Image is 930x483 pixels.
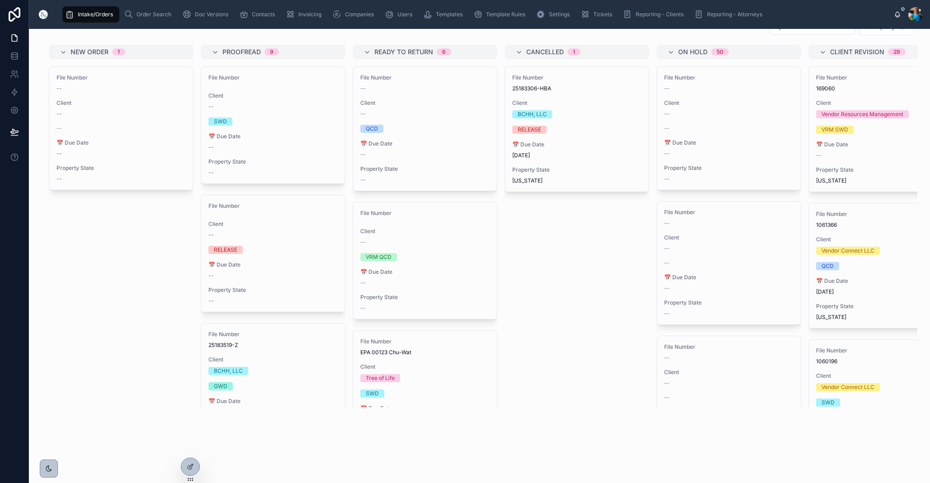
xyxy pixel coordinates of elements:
div: SWD [366,389,379,398]
div: 50 [717,48,723,56]
span: File Number [664,74,793,81]
a: Settings [533,6,576,23]
span: Invoicing [298,11,321,18]
span: Order Search [137,11,171,18]
span: -- [57,125,62,132]
span: File Number [208,331,338,338]
span: 📅 Due Date [57,139,186,146]
span: -- [360,85,366,92]
span: -- [664,354,670,361]
span: -- [57,85,62,92]
a: Intake/Orders [62,6,119,23]
span: Property State [664,299,793,306]
a: Doc Versions [179,6,235,23]
a: Companies [330,6,380,23]
a: Templates [420,6,469,23]
span: Client [208,92,338,99]
span: Tickets [593,11,612,18]
span: File Number [208,202,338,210]
div: GWD [214,382,227,390]
span: File Number [664,343,793,351]
div: BCHH, LLC [518,110,547,118]
div: QCD [821,262,834,270]
a: Order Search [121,6,178,23]
span: Property State [664,164,793,172]
div: Tree of Life [366,374,395,382]
span: -- [360,279,366,286]
span: -- [208,103,214,110]
a: Invoicing [283,6,328,23]
span: New Order [71,47,109,56]
span: On Hold [678,47,708,56]
span: Intake/Orders [78,11,113,18]
div: RELEASE [518,126,541,134]
span: -- [57,150,62,157]
span: File Number [664,209,793,216]
span: -- [664,285,670,292]
span: Property State [360,294,490,301]
span: Companies [345,11,374,18]
div: VRM SWD [821,126,848,134]
span: 25183519-Z [208,342,338,349]
span: Template Rules [486,11,525,18]
span: -- [360,239,366,246]
span: 📅 Due Date [512,141,642,148]
span: Client Revision [830,47,884,56]
div: SWD [214,117,227,126]
span: Proofread [222,47,261,56]
div: 29 [893,48,900,56]
span: Cancelled [526,47,564,56]
img: App logo [36,7,51,22]
div: BCHH, LLC [214,367,243,375]
span: File Number [360,210,490,217]
span: Client [360,228,490,235]
span: [US_STATE] [816,314,846,321]
span: File Number [512,74,642,81]
span: -- [208,272,214,279]
div: scrollable content [58,5,894,24]
span: 📅 Due Date [360,268,490,276]
span: -- [57,110,62,117]
a: Template Rules [471,6,532,23]
div: 9 [270,48,274,56]
span: 📅 Due Date [208,133,338,140]
span: 📅 Due Date [664,274,793,281]
span: Property State [360,165,490,173]
span: Client [360,363,490,370]
span: [DATE] [512,152,642,159]
div: 1 [573,48,575,56]
span: -- [664,110,670,117]
a: Contacts [236,6,281,23]
span: -- [664,220,670,227]
a: Users [382,6,419,23]
span: -- [664,125,670,132]
a: Reporting - Attorneys [692,6,769,23]
span: -- [816,152,821,159]
span: 📅 Due Date [664,139,793,146]
span: Property State [208,286,338,294]
span: File Number [208,74,338,81]
span: File Number [360,338,490,345]
span: -- [664,150,670,157]
span: -- [208,297,214,305]
span: Property State [57,164,186,172]
span: -- [360,305,366,312]
span: File Number [57,74,186,81]
span: -- [664,259,670,267]
span: 25183306-HBA [512,85,642,92]
span: Client [512,99,642,107]
span: Client [664,99,793,107]
div: 6 [442,48,446,56]
span: EPA 00123 Chu-Wat [360,349,490,356]
span: [US_STATE] [816,177,846,184]
div: QCD [366,125,378,133]
div: Vendor Connect LLC [821,247,874,255]
span: Client [208,356,338,363]
span: 📅 Due Date [208,398,338,405]
span: Client [360,99,490,107]
span: Ready to Return [374,47,433,56]
span: -- [664,245,670,252]
div: SWD [821,399,835,407]
div: Vendor Resources Management [821,110,903,118]
span: Reporting - Attorneys [707,11,762,18]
